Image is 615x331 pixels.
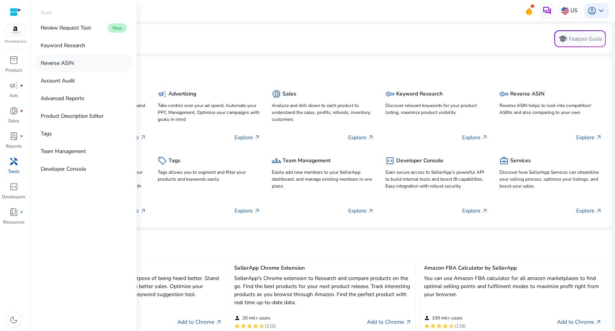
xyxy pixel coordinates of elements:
a: Add to Chromearrow_outward [367,318,412,327]
span: key [385,89,395,99]
p: Reverse ASIN helps to look into competitors' ASINs and also comparing to your own [499,102,602,116]
p: Feature Guide [569,35,602,43]
span: school [558,34,567,43]
span: donut_small [272,89,281,99]
a: Add to Chromearrow_outward [177,318,222,327]
p: Advanced Reports [41,94,84,102]
h5: Tags [169,158,180,164]
mat-icon: star [442,323,448,329]
mat-icon: star_half [448,323,455,329]
p: Developers [2,193,25,200]
p: Explore [462,207,488,215]
h5: Developer Console [396,158,443,164]
span: code_blocks [9,182,18,191]
mat-icon: star [234,323,240,329]
span: 100 mil+ users [432,315,463,321]
p: Sales [8,117,19,124]
p: Resources [3,219,25,226]
span: arrow_outward [140,208,146,214]
p: Tools [8,168,20,175]
mat-icon: star [436,323,442,329]
span: arrow_outward [482,134,488,140]
p: Analyze and drill down to each product to understand the sales, profits, refunds, inventory, cust... [272,102,374,123]
img: us.svg [561,7,569,15]
p: Developer Console [41,165,86,173]
span: arrow_outward [140,134,146,140]
p: Product [5,67,22,74]
span: inventory_2 [9,56,18,65]
h5: Sales [283,91,296,97]
mat-icon: star [253,323,259,329]
span: fiber_manual_record [20,84,23,87]
span: dark_mode [9,315,18,324]
span: arrow_outward [216,319,222,325]
mat-icon: star [240,323,246,329]
p: Explore [348,207,374,215]
span: (226) [265,323,276,329]
mat-icon: star_half [259,323,265,329]
p: Discover how SellerApp Services can streamline your selling process, optimize your listings, and ... [499,169,602,189]
p: You can use Amazon FBA calculator for all amazon marketplaces to find optimal selling points and ... [424,274,602,298]
p: Ads [10,92,18,99]
span: New [108,23,127,33]
p: Product Description Editor [41,112,104,120]
mat-icon: star [246,323,253,329]
span: donut_small [9,106,18,115]
span: campaign [9,81,18,90]
h5: Team Management [283,158,331,164]
span: fiber_manual_record [20,109,23,112]
p: Tags [41,130,52,138]
span: arrow_outward [595,319,602,325]
h5: Services [510,158,531,164]
span: arrow_outward [596,134,602,140]
p: Review Request Tool [41,24,91,32]
h5: Amazon FBA Calculator by SellerApp [424,265,602,272]
p: US [570,4,578,17]
span: groups [272,156,281,165]
button: schoolFeature Guide [554,30,606,47]
span: arrow_outward [254,134,260,140]
mat-icon: star [430,323,436,329]
span: business_center [499,156,509,165]
p: Explore [348,133,374,142]
span: account_circle [587,6,597,15]
p: Discover relevant keywords for your product listing, maximize product visibility [385,102,488,116]
p: Easily add new members to your SellerApp dashboard, and manage existing members in one place [272,169,374,189]
p: SellerApp's Chrome extension to Research and compare products on the go. Find the best products f... [234,274,412,306]
p: Tools [41,9,52,16]
mat-icon: person [234,315,240,321]
span: fiber_manual_record [20,211,23,214]
h5: Advertising [169,91,196,97]
img: amazon.svg [5,24,26,36]
p: Explore [235,133,260,142]
span: book_4 [9,207,18,217]
p: Reverse ASIN [41,59,74,67]
span: keyboard_arrow_down [597,6,606,15]
p: Take control over your ad spend, Automate your PPC Management, Optimize your campaigns with goals... [158,102,260,123]
span: key [499,89,509,99]
span: sell [158,156,167,165]
p: Explore [462,133,488,142]
mat-icon: person [424,315,430,321]
span: campaign [158,89,167,99]
p: Keyword Research [41,41,85,49]
mat-icon: star [424,323,430,329]
h5: Reverse ASIN [510,91,544,97]
span: lab_profile [9,132,18,141]
a: Add to Chromearrow_outward [557,318,602,327]
span: arrow_outward [405,319,412,325]
span: arrow_outward [254,208,260,214]
h5: Keyword Research [396,91,443,97]
p: Explore [576,207,602,215]
span: code_blocks [385,156,395,165]
span: fiber_manual_record [20,135,23,138]
p: Account Audit [41,77,75,85]
span: arrow_outward [596,208,602,214]
h5: SellerApp Chrome Extension [234,265,412,272]
p: Tags allows you to segment and filter your products and keywords easily [158,169,260,183]
p: Gain secure access to SellerApp's powerful API to build internal tools and boost BI capabilities.... [385,169,488,189]
p: Marketplace [5,39,26,44]
span: arrow_outward [368,208,374,214]
span: 20 mil+ users [242,315,270,321]
span: handyman [9,157,18,166]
